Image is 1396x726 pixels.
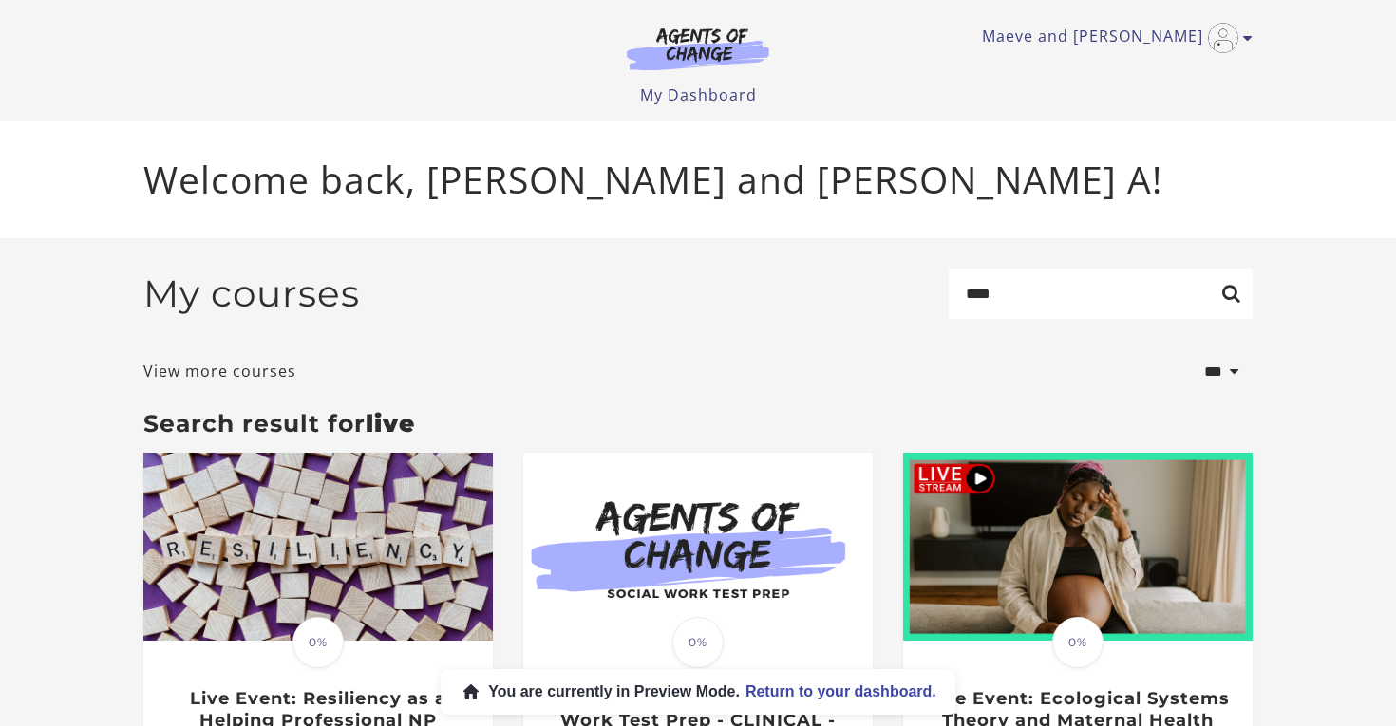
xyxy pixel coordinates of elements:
span: Return to your dashboard. [745,683,936,700]
span: 0% [672,617,724,668]
span: 0% [1052,617,1104,668]
h3: Search result for [143,409,1253,437]
h2: My courses [143,271,360,316]
strong: live [366,409,415,437]
span: 0% [292,617,344,668]
a: Toggle menu [982,23,1243,53]
a: My Dashboard [640,84,757,105]
img: Agents of Change Logo [607,27,789,70]
p: Welcome back, [PERSON_NAME] and [PERSON_NAME] A! [143,152,1253,208]
button: You are currently in Preview Mode.Return to your dashboard. [441,669,955,715]
a: View more courses [143,360,296,382]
